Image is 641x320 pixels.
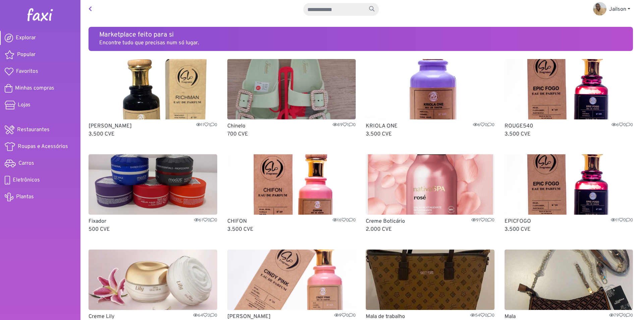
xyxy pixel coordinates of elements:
img: CINDY PINK [227,250,356,310]
p: 500 CVE [89,225,217,233]
span: 6 0 0 [473,122,494,128]
span: 61 0 0 [194,217,217,224]
span: Restaurantes [17,126,50,134]
p: 3.500 CVE [505,225,633,233]
p: Creme Boticário [366,217,494,225]
span: Popular [17,51,36,59]
p: ROUGE540 [505,122,633,130]
p: Fixador [89,217,217,225]
img: Creme Lily [89,250,217,310]
span: Favoritos [16,67,38,75]
p: KRIOLA ONE [366,122,494,130]
p: 3.500 CVE [89,130,217,138]
a: ROUGE540 ROUGE540600 3.500 CVE [505,59,633,138]
span: Minhas compras [15,84,54,92]
span: 11 1 0 [196,122,217,128]
span: 89 1 0 [333,122,356,128]
a: Chinelo Chinelo8910 700 CVE [227,59,356,138]
span: Plantas [16,193,34,201]
a: CHIFON CHIFON1600 3.500 CVE [227,154,356,233]
img: Mala de trabalho [366,250,494,310]
p: [PERSON_NAME] [89,122,217,130]
a: EPICFOGO EPICFOGO1100 3.500 CVE [505,154,633,233]
a: RICHMAN [PERSON_NAME]1110 3.500 CVE [89,59,217,138]
p: Encontre tudo que precisas num só lugar. [99,39,622,47]
img: Chinelo [227,59,356,119]
p: 2.000 CVE [366,225,494,233]
span: Lojas [18,101,31,109]
p: Chinelo [227,122,356,130]
a: KRIOLA ONE KRIOLA ONE600 3.500 CVE [366,59,494,138]
span: Carros [18,159,34,167]
img: RICHMAN [89,59,217,119]
p: 3.500 CVE [366,130,494,138]
span: Roupas e Acessórios [18,143,68,151]
span: 79 0 0 [609,313,633,319]
img: ROUGE540 [505,59,633,119]
img: Fixador [89,154,217,215]
span: 64 3 0 [193,313,217,319]
span: Explorar [16,34,36,42]
img: KRIOLA ONE [366,59,494,119]
span: 6 0 0 [611,122,633,128]
p: 700 CVE [227,130,356,138]
img: Mala [505,250,633,310]
span: 9 0 0 [334,313,356,319]
p: CHIFON [227,217,356,225]
span: 54 0 0 [470,313,494,319]
p: EPICFOGO [505,217,633,225]
h5: Marketplace feito para si [99,31,622,39]
p: 3.500 CVE [505,130,633,138]
span: Eletrônicos [13,176,40,184]
span: 11 0 0 [611,217,633,224]
span: 16 0 0 [333,217,356,224]
span: 91 0 0 [471,217,494,224]
a: Jailson [588,3,636,16]
p: 3.500 CVE [227,225,356,233]
span: Jailson [609,6,626,13]
img: Creme Boticário [366,154,494,215]
a: Fixador Fixador6100 500 CVE [89,154,217,233]
img: EPICFOGO [505,154,633,215]
a: Creme Boticário Creme Boticário9100 2.000 CVE [366,154,494,233]
img: CHIFON [227,154,356,215]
